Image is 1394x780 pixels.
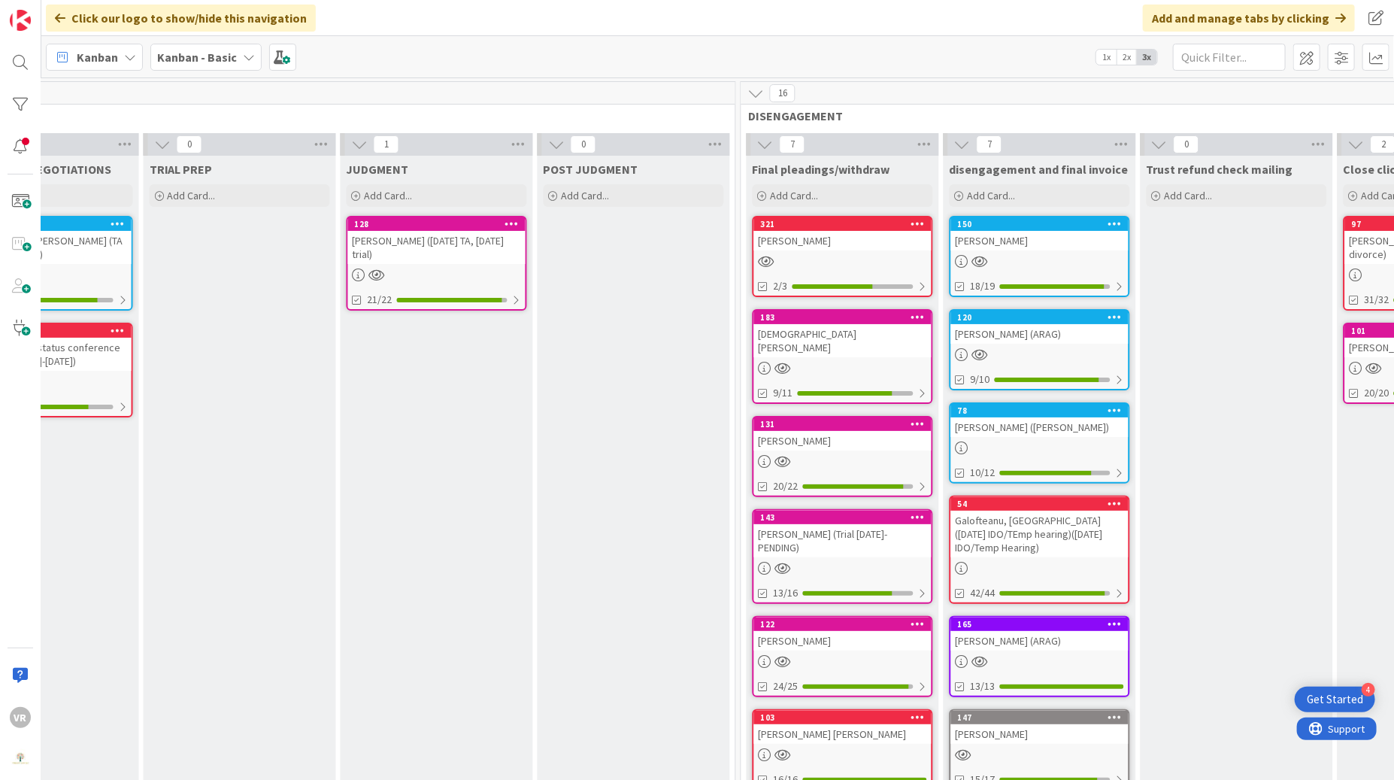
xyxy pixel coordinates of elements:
div: 183[DEMOGRAPHIC_DATA][PERSON_NAME] [754,311,932,357]
div: [PERSON_NAME] [PERSON_NAME] [754,724,932,744]
div: 131 [754,417,932,431]
div: 143 [754,511,932,524]
div: 103 [754,711,932,724]
span: Add Card... [168,189,216,202]
span: Final pleadings/withdraw [753,162,890,177]
div: 150 [958,219,1129,229]
span: Add Card... [968,189,1016,202]
div: 321 [754,217,932,231]
div: Get Started [1307,692,1363,707]
div: 165[PERSON_NAME] (ARAG) [951,618,1129,651]
div: 4 [1362,683,1375,697]
span: 9/10 [971,372,990,387]
div: 78[PERSON_NAME] ([PERSON_NAME]) [951,404,1129,437]
span: 1 [374,135,399,153]
div: 150[PERSON_NAME] [951,217,1129,250]
span: 7 [780,135,805,153]
div: [PERSON_NAME] [754,231,932,250]
span: 24/25 [774,678,799,694]
div: [PERSON_NAME] (ARAG) [951,631,1129,651]
span: 1x [1096,50,1117,65]
div: 147 [958,712,1129,723]
div: [PERSON_NAME] [754,431,932,451]
div: 128[PERSON_NAME] ([DATE] TA, [DATE] trial) [348,217,526,264]
div: Galofteanu, [GEOGRAPHIC_DATA] ([DATE] IDO/TEmp hearing)([DATE] IDO/Temp Hearing) [951,511,1129,557]
span: Add Card... [771,189,819,202]
div: 54 [958,499,1129,509]
span: 3x [1137,50,1157,65]
span: 10/12 [971,465,995,481]
span: 0 [177,135,202,153]
div: Open Get Started checklist, remaining modules: 4 [1295,687,1375,712]
span: 0 [1174,135,1199,153]
div: 128 [348,217,526,231]
div: 78 [951,404,1129,417]
span: 2/3 [774,278,788,294]
span: 42/44 [971,585,995,601]
div: 143 [761,512,932,523]
img: Visit kanbanzone.com [10,10,31,31]
div: 165 [958,619,1129,630]
div: 183 [761,312,932,323]
span: 0 [571,135,596,153]
div: 120 [951,311,1129,324]
div: 131[PERSON_NAME] [754,417,932,451]
div: 103[PERSON_NAME] [PERSON_NAME] [754,711,932,744]
div: 183 [754,311,932,324]
div: 120 [958,312,1129,323]
span: TRIAL PREP [150,162,213,177]
span: 20/20 [1365,385,1389,401]
div: 165 [951,618,1129,631]
div: 128 [355,219,526,229]
div: 78 [958,405,1129,416]
img: avatar [10,749,31,770]
span: 21/22 [368,292,392,308]
div: [PERSON_NAME] [951,231,1129,250]
span: 16 [770,84,795,102]
span: JUDGMENT [347,162,409,177]
span: disengagement and final invoice [950,162,1129,177]
div: [PERSON_NAME] ([DATE] TA, [DATE] trial) [348,231,526,264]
div: [PERSON_NAME] ([PERSON_NAME]) [951,417,1129,437]
div: 321 [761,219,932,229]
div: 131 [761,419,932,429]
div: VR [10,707,31,728]
span: Trust refund check mailing [1147,162,1293,177]
span: Add Card... [562,189,610,202]
div: [PERSON_NAME] [951,724,1129,744]
div: 122[PERSON_NAME] [754,618,932,651]
div: 120[PERSON_NAME] (ARAG) [951,311,1129,344]
div: 103 [761,712,932,723]
span: 9/11 [774,385,793,401]
span: 18/19 [971,278,995,294]
span: 13/13 [971,678,995,694]
div: [PERSON_NAME] [754,631,932,651]
div: 54 [951,497,1129,511]
div: Click our logo to show/hide this navigation [46,5,316,32]
div: 147 [951,711,1129,724]
span: POST JUDGMENT [544,162,638,177]
span: 13/16 [774,585,799,601]
div: 143[PERSON_NAME] (Trial [DATE]-PENDING) [754,511,932,557]
div: [PERSON_NAME] (ARAG) [951,324,1129,344]
div: 321[PERSON_NAME] [754,217,932,250]
span: Add Card... [365,189,413,202]
input: Quick Filter... [1173,44,1286,71]
div: Add and manage tabs by clicking [1143,5,1355,32]
span: Add Card... [1165,189,1213,202]
span: 20/22 [774,478,799,494]
div: 122 [761,619,932,630]
div: [DEMOGRAPHIC_DATA][PERSON_NAME] [754,324,932,357]
span: 2x [1117,50,1137,65]
span: 7 [977,135,1002,153]
span: Support [32,2,68,20]
span: Kanban [77,48,118,66]
div: [PERSON_NAME] (Trial [DATE]-PENDING) [754,524,932,557]
div: 147[PERSON_NAME] [951,711,1129,744]
div: 122 [754,618,932,631]
b: Kanban - Basic [157,50,237,65]
span: 31/32 [1365,292,1389,308]
div: 150 [951,217,1129,231]
div: 54Galofteanu, [GEOGRAPHIC_DATA] ([DATE] IDO/TEmp hearing)([DATE] IDO/Temp Hearing) [951,497,1129,557]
